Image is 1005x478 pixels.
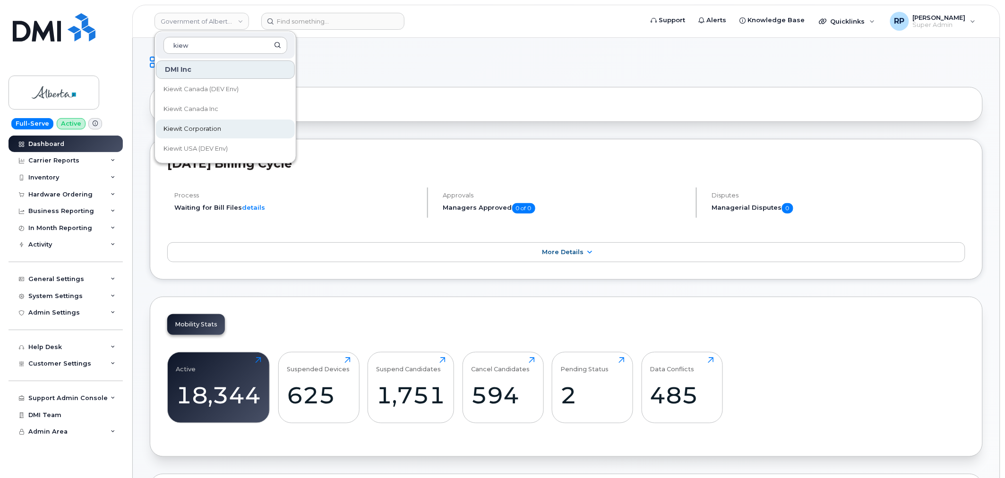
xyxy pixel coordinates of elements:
[712,203,965,213] h5: Managerial Disputes
[443,192,688,199] h4: Approvals
[176,357,261,418] a: Active18,344
[156,119,295,138] a: Kiewit Corporation
[471,357,530,373] div: Cancel Candidates
[163,124,221,134] span: Kiewit Corporation
[156,80,295,99] a: Kiewit Canada (DEV Env)
[287,381,351,409] div: 625
[782,203,793,213] span: 0
[167,156,965,171] h2: [DATE] Billing Cycle
[377,381,446,409] div: 1,751
[377,357,446,418] a: Suspend Candidates1,751
[561,357,609,373] div: Pending Status
[542,248,584,256] span: More Details
[163,85,239,94] span: Kiewit Canada (DEV Env)
[163,144,228,154] span: Kiewit USA (DEV Env)
[650,357,714,418] a: Data Conflicts485
[471,357,535,418] a: Cancel Candidates594
[287,357,350,373] div: Suspended Devices
[561,357,625,418] a: Pending Status2
[650,381,714,409] div: 485
[163,37,287,54] input: Search
[242,204,265,211] a: details
[156,139,295,158] a: Kiewit USA (DEV Env)
[471,381,535,409] div: 594
[377,357,441,373] div: Suspend Candidates
[163,104,218,114] span: Kiewit Canada Inc
[443,203,688,213] h5: Managers Approved
[712,192,965,199] h4: Disputes
[176,381,261,409] div: 18,344
[174,203,419,212] li: Waiting for Bill Files
[156,100,295,119] a: Kiewit Canada Inc
[156,60,295,79] div: DMI Inc
[512,203,535,213] span: 0 of 0
[287,357,351,418] a: Suspended Devices625
[650,357,695,373] div: Data Conflicts
[561,381,625,409] div: 2
[174,192,419,199] h4: Process
[176,357,196,373] div: Active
